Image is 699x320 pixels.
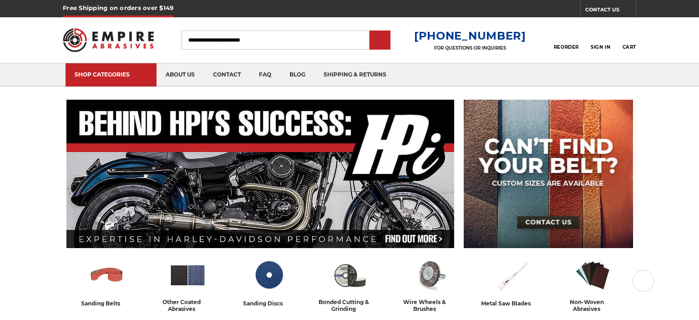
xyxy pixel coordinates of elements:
[151,256,224,312] a: other coated abrasives
[313,299,386,312] div: bonded cutting & grinding
[157,63,204,86] a: about us
[81,299,132,308] div: sanding belts
[574,256,612,294] img: Non-woven Abrasives
[169,256,207,294] img: Other Coated Abrasives
[314,63,395,86] a: shipping & returns
[412,256,450,294] img: Wire Wheels & Brushes
[554,30,579,50] a: Reorder
[70,256,143,308] a: sanding belts
[371,31,389,50] input: Submit
[481,299,542,308] div: metal saw blades
[63,22,154,58] img: Empire Abrasives
[414,29,526,42] a: [PHONE_NUMBER]
[151,299,224,312] div: other coated abrasives
[394,256,467,312] a: wire wheels & brushes
[75,71,147,78] div: SHOP CATEGORIES
[556,256,629,312] a: non-woven abrasives
[556,299,629,312] div: non-woven abrasives
[623,30,636,50] a: Cart
[493,256,531,294] img: Metal Saw Blades
[633,270,654,292] button: Next
[554,44,579,50] span: Reorder
[204,63,250,86] a: contact
[250,63,280,86] a: faq
[250,256,288,294] img: Sanding Discs
[280,63,314,86] a: blog
[585,5,636,17] a: CONTACT US
[66,100,455,248] img: Banner for an interview featuring Horsepower Inc who makes Harley performance upgrades featured o...
[475,256,548,308] a: metal saw blades
[88,256,126,294] img: Sanding Belts
[232,256,305,308] a: sanding discs
[623,44,636,50] span: Cart
[591,44,610,50] span: Sign In
[243,299,294,308] div: sanding discs
[394,299,467,312] div: wire wheels & brushes
[464,100,633,248] img: promo banner for custom belts.
[414,45,526,51] p: FOR QUESTIONS OR INQUIRIES
[313,256,386,312] a: bonded cutting & grinding
[331,256,369,294] img: Bonded Cutting & Grinding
